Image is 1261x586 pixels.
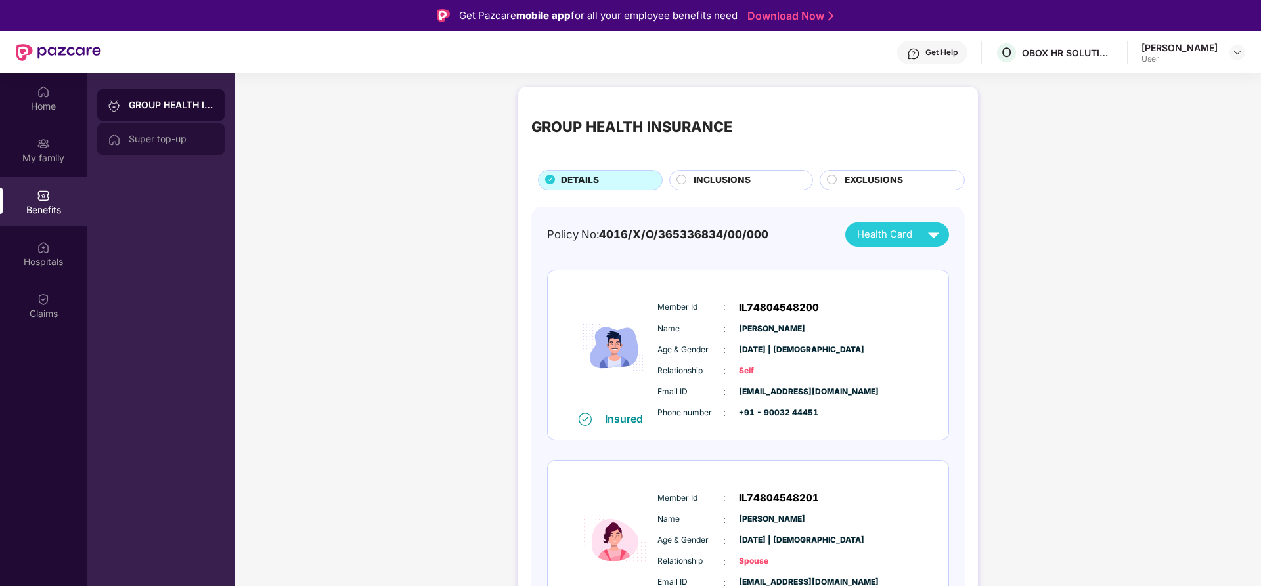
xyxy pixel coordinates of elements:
img: Logo [437,9,450,22]
div: Super top-up [129,134,214,144]
img: svg+xml;base64,PHN2ZyBpZD0iQmVuZWZpdHMiIHhtbG5zPSJodHRwOi8vd3d3LnczLm9yZy8yMDAwL3N2ZyIgd2lkdGg9Ij... [37,189,50,202]
img: New Pazcare Logo [16,44,101,61]
span: Name [657,323,723,335]
div: Get Help [925,47,958,58]
img: svg+xml;base64,PHN2ZyB4bWxucz0iaHR0cDovL3d3dy53My5vcmcvMjAwMC9zdmciIHdpZHRoPSIxNiIgaGVpZ2h0PSIxNi... [579,413,592,426]
span: Health Card [857,227,912,242]
img: svg+xml;base64,PHN2ZyBpZD0iSG9tZSIgeG1sbnM9Imh0dHA6Ly93d3cudzMub3JnLzIwMDAvc3ZnIiB3aWR0aD0iMjAiIG... [108,133,121,146]
span: O [1002,45,1011,60]
img: svg+xml;base64,PHN2ZyBpZD0iQ2xhaW0iIHhtbG5zPSJodHRwOi8vd3d3LnczLm9yZy8yMDAwL3N2ZyIgd2lkdGg9IjIwIi... [37,293,50,306]
span: IL74804548200 [739,300,819,316]
span: INCLUSIONS [694,173,751,188]
button: Health Card [845,222,949,247]
span: Email ID [657,386,723,398]
img: svg+xml;base64,PHN2ZyBpZD0iSG9zcGl0YWxzIiB4bWxucz0iaHR0cDovL3d3dy53My5vcmcvMjAwMC9zdmciIHdpZHRoPS... [37,241,50,254]
div: User [1141,54,1218,64]
span: [PERSON_NAME] [739,513,805,526]
span: Phone number [657,407,723,419]
span: [DATE] | [DEMOGRAPHIC_DATA] [739,344,805,356]
span: Relationship [657,365,723,377]
span: +91 - 90032 44451 [739,407,805,419]
img: svg+xml;base64,PHN2ZyB4bWxucz0iaHR0cDovL3d3dy53My5vcmcvMjAwMC9zdmciIHZpZXdCb3g9IjAgMCAyNCAyNCIgd2... [922,223,945,246]
span: [EMAIL_ADDRESS][DOMAIN_NAME] [739,386,805,398]
span: : [723,513,726,527]
span: Age & Gender [657,344,723,356]
img: Stroke [828,9,833,23]
span: : [723,364,726,378]
div: GROUP HEALTH INSURANCE [129,98,214,112]
span: Name [657,513,723,526]
div: GROUP HEALTH INSURANCE [531,115,732,138]
span: Member Id [657,492,723,505]
a: Download Now [747,9,830,23]
div: Insured [605,412,651,425]
span: : [723,385,726,399]
span: IL74804548201 [739,490,819,506]
span: [DATE] | [DEMOGRAPHIC_DATA] [739,534,805,547]
img: svg+xml;base64,PHN2ZyB3aWR0aD0iMjAiIGhlaWdodD0iMjAiIHZpZXdCb3g9IjAgMCAyMCAyMCIgZmlsbD0ibm9uZSIgeG... [108,99,121,112]
span: 4016/X/O/365336834/00/000 [599,228,768,241]
img: svg+xml;base64,PHN2ZyBpZD0iRHJvcGRvd24tMzJ4MzIiIHhtbG5zPSJodHRwOi8vd3d3LnczLm9yZy8yMDAwL3N2ZyIgd2... [1232,47,1243,58]
img: svg+xml;base64,PHN2ZyBpZD0iSGVscC0zMngzMiIgeG1sbnM9Imh0dHA6Ly93d3cudzMub3JnLzIwMDAvc3ZnIiB3aWR0aD... [907,47,920,60]
span: Relationship [657,555,723,568]
span: : [723,555,726,569]
span: : [723,491,726,505]
img: icon [575,283,654,411]
strong: mobile app [516,9,571,22]
span: : [723,406,726,420]
div: Get Pazcare for all your employee benefits need [459,8,738,24]
div: [PERSON_NAME] [1141,41,1218,54]
span: EXCLUSIONS [845,173,903,188]
div: OBOX HR SOLUTIONS PRIVATE LIMITED (ESCP) [1022,47,1114,59]
div: Policy No: [547,226,768,243]
span: Self [739,365,805,377]
img: svg+xml;base64,PHN2ZyB3aWR0aD0iMjAiIGhlaWdodD0iMjAiIHZpZXdCb3g9IjAgMCAyMCAyMCIgZmlsbD0ibm9uZSIgeG... [37,137,50,150]
img: svg+xml;base64,PHN2ZyBpZD0iSG9tZSIgeG1sbnM9Imh0dHA6Ly93d3cudzMub3JnLzIwMDAvc3ZnIiB3aWR0aD0iMjAiIG... [37,85,50,98]
span: DETAILS [561,173,599,188]
span: [PERSON_NAME] [739,323,805,335]
span: Age & Gender [657,534,723,547]
span: Spouse [739,555,805,568]
span: : [723,322,726,336]
span: : [723,343,726,357]
span: Member Id [657,301,723,314]
span: : [723,534,726,548]
span: : [723,300,726,314]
